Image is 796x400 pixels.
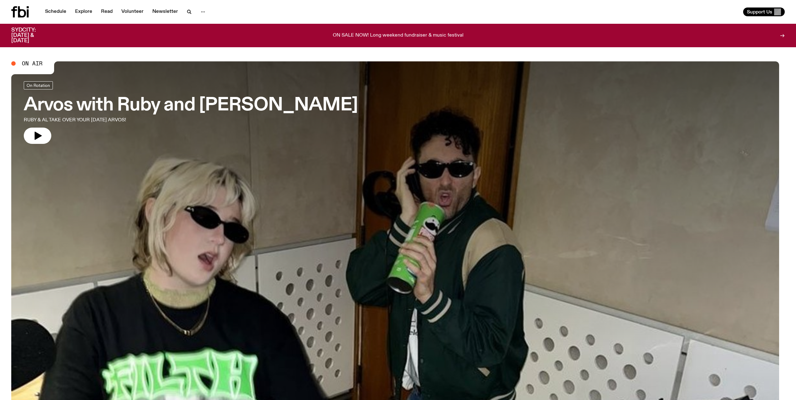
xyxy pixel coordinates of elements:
[27,83,50,88] span: On Rotation
[24,116,184,124] p: RUBY & AL TAKE OVER YOUR [DATE] ARVOS!
[24,97,358,114] h3: Arvos with Ruby and [PERSON_NAME]
[97,8,116,16] a: Read
[118,8,147,16] a: Volunteer
[747,9,772,15] span: Support Us
[24,81,358,144] a: Arvos with Ruby and [PERSON_NAME]RUBY & AL TAKE OVER YOUR [DATE] ARVOS!
[41,8,70,16] a: Schedule
[743,8,785,16] button: Support Us
[333,33,464,38] p: ON SALE NOW! Long weekend fundraiser & music festival
[11,28,51,43] h3: SYDCITY: [DATE] & [DATE]
[149,8,182,16] a: Newsletter
[24,81,53,89] a: On Rotation
[22,61,43,66] span: On Air
[71,8,96,16] a: Explore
